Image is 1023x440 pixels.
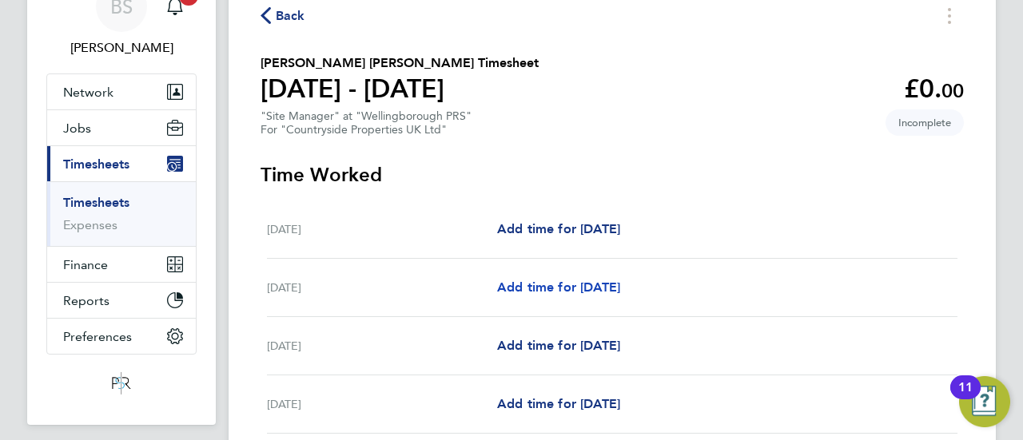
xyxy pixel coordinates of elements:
[261,123,472,137] div: For "Countryside Properties UK Ltd"
[63,85,113,100] span: Network
[47,146,196,181] button: Timesheets
[47,319,196,354] button: Preferences
[497,220,620,239] a: Add time for [DATE]
[46,38,197,57] span: Beth Seddon
[497,278,620,297] a: Add time for [DATE]
[959,376,1010,427] button: Open Resource Center, 11 new notifications
[267,220,497,239] div: [DATE]
[47,247,196,282] button: Finance
[497,394,620,414] a: Add time for [DATE]
[261,6,305,26] button: Back
[63,293,109,308] span: Reports
[267,336,497,355] div: [DATE]
[886,109,964,136] span: This timesheet is Incomplete.
[46,371,197,396] a: Go to home page
[497,221,620,236] span: Add time for [DATE]
[904,73,964,104] app-decimal: £0.
[941,79,964,102] span: 00
[63,121,91,136] span: Jobs
[47,181,196,246] div: Timesheets
[497,338,620,353] span: Add time for [DATE]
[63,257,108,272] span: Finance
[107,371,136,396] img: psrsolutions-logo-retina.png
[958,387,973,408] div: 11
[935,3,964,28] button: Timesheets Menu
[261,73,539,105] h1: [DATE] - [DATE]
[276,6,305,26] span: Back
[63,195,129,210] a: Timesheets
[63,157,129,172] span: Timesheets
[261,162,964,188] h3: Time Worked
[497,279,620,295] span: Add time for [DATE]
[47,283,196,318] button: Reports
[497,336,620,355] a: Add time for [DATE]
[261,109,472,137] div: "Site Manager" at "Wellingborough PRS"
[261,54,539,73] h2: [PERSON_NAME] [PERSON_NAME] Timesheet
[267,394,497,414] div: [DATE]
[47,74,196,109] button: Network
[267,278,497,297] div: [DATE]
[497,396,620,411] span: Add time for [DATE]
[63,217,117,232] a: Expenses
[63,329,132,344] span: Preferences
[47,110,196,145] button: Jobs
